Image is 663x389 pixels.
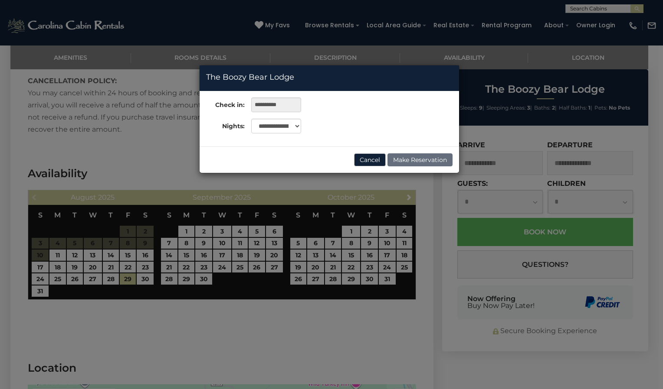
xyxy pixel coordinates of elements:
label: Nights: [200,119,245,130]
button: Make Reservation [387,153,453,166]
div: $437 [133,228,155,242]
label: Check in: [200,97,245,109]
button: Cancel [354,153,386,166]
h4: The Boozy Bear Lodge [206,72,453,83]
